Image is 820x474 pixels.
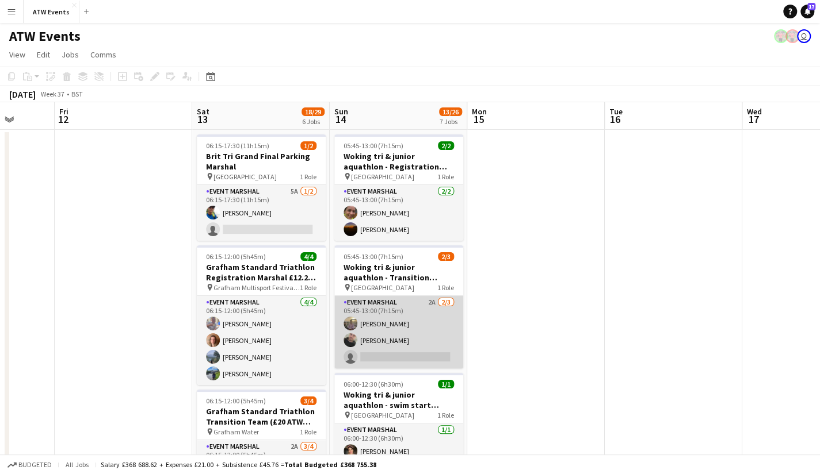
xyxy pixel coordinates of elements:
[334,151,463,172] h3: Woking tri & junior aquathlon - Registration marshal
[334,296,463,368] app-card-role: Event Marshal2A2/305:45-13:00 (7h15m)[PERSON_NAME][PERSON_NAME]
[807,3,815,10] span: 17
[197,106,209,117] span: Sat
[300,141,316,150] span: 1/2
[438,141,454,150] span: 2/2
[334,185,463,241] app-card-role: Event Marshal2/205:45-13:00 (7h15m)[PERSON_NAME][PERSON_NAME]
[6,458,54,471] button: Budgeted
[747,106,762,117] span: Wed
[9,88,36,100] div: [DATE]
[334,390,463,410] h3: Woking tri & junior aquathlon - swim start marshal
[438,380,454,388] span: 1/1
[344,141,403,150] span: 05:45-13:00 (7h15m)
[213,283,300,292] span: Grafham Multisport Festival (Pay includes free ATW race entry)
[785,29,799,43] app-user-avatar: ATW Racemakers
[213,172,277,181] span: [GEOGRAPHIC_DATA]
[197,262,326,283] h3: Grafham Standard Triathlon Registration Marshal £12.21 if over 21 per hour
[284,460,376,469] span: Total Budgeted £368 755.38
[197,185,326,241] app-card-role: Event Marshal5A1/206:15-17:30 (11h15m)[PERSON_NAME]
[351,283,414,292] span: [GEOGRAPHIC_DATA]
[439,107,462,116] span: 13/26
[438,252,454,261] span: 2/3
[440,117,462,126] div: 7 Jobs
[197,151,326,172] h3: Brit Tri Grand Final Parking Marshal
[197,296,326,385] app-card-role: Event Marshal4/406:15-12:00 (5h45m)[PERSON_NAME][PERSON_NAME][PERSON_NAME][PERSON_NAME]
[206,141,269,150] span: 06:15-17:30 (11h15m)
[90,49,116,60] span: Comms
[9,49,25,60] span: View
[37,49,50,60] span: Edit
[608,113,623,126] span: 16
[334,245,463,368] app-job-card: 05:45-13:00 (7h15m)2/3Woking tri & junior aquathlon - Transition marshal [GEOGRAPHIC_DATA]1 RoleE...
[472,106,487,117] span: Mon
[334,134,463,241] app-job-card: 05:45-13:00 (7h15m)2/2Woking tri & junior aquathlon - Registration marshal [GEOGRAPHIC_DATA]1 Rol...
[774,29,788,43] app-user-avatar: ATW Racemakers
[300,396,316,405] span: 3/4
[59,106,68,117] span: Fri
[437,283,454,292] span: 1 Role
[797,29,811,43] app-user-avatar: James Shipley
[470,113,487,126] span: 15
[32,47,55,62] a: Edit
[300,283,316,292] span: 1 Role
[800,5,814,18] a: 17
[300,252,316,261] span: 4/4
[18,461,52,469] span: Budgeted
[300,427,316,436] span: 1 Role
[197,406,326,427] h3: Grafham Standard Triathlon Transition Team (£20 ATW credits per hour)
[609,106,623,117] span: Tue
[101,460,376,469] div: Salary £368 688.62 + Expenses £21.00 + Subsistence £45.76 =
[86,47,121,62] a: Comms
[344,252,403,261] span: 05:45-13:00 (7h15m)
[351,172,414,181] span: [GEOGRAPHIC_DATA]
[302,107,325,116] span: 18/29
[344,380,403,388] span: 06:00-12:30 (6h30m)
[437,411,454,419] span: 1 Role
[9,28,81,45] h1: ATW Events
[5,47,30,62] a: View
[206,396,266,405] span: 06:15-12:00 (5h45m)
[57,47,83,62] a: Jobs
[302,117,324,126] div: 6 Jobs
[58,113,68,126] span: 12
[206,252,266,261] span: 06:15-12:00 (5h45m)
[334,106,348,117] span: Sun
[351,411,414,419] span: [GEOGRAPHIC_DATA]
[334,423,463,463] app-card-role: Event Marshal1/106:00-12:30 (6h30m)[PERSON_NAME]
[62,49,79,60] span: Jobs
[197,245,326,385] app-job-card: 06:15-12:00 (5h45m)4/4Grafham Standard Triathlon Registration Marshal £12.21 if over 21 per hour ...
[24,1,79,23] button: ATW Events
[745,113,762,126] span: 17
[300,172,316,181] span: 1 Role
[333,113,348,126] span: 14
[63,460,91,469] span: All jobs
[38,90,67,98] span: Week 37
[195,113,209,126] span: 13
[213,427,259,436] span: Grafham Water
[334,262,463,283] h3: Woking tri & junior aquathlon - Transition marshal
[197,134,326,241] app-job-card: 06:15-17:30 (11h15m)1/2Brit Tri Grand Final Parking Marshal [GEOGRAPHIC_DATA]1 RoleEvent Marshal5...
[71,90,83,98] div: BST
[334,373,463,463] app-job-card: 06:00-12:30 (6h30m)1/1Woking tri & junior aquathlon - swim start marshal [GEOGRAPHIC_DATA]1 RoleE...
[437,172,454,181] span: 1 Role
